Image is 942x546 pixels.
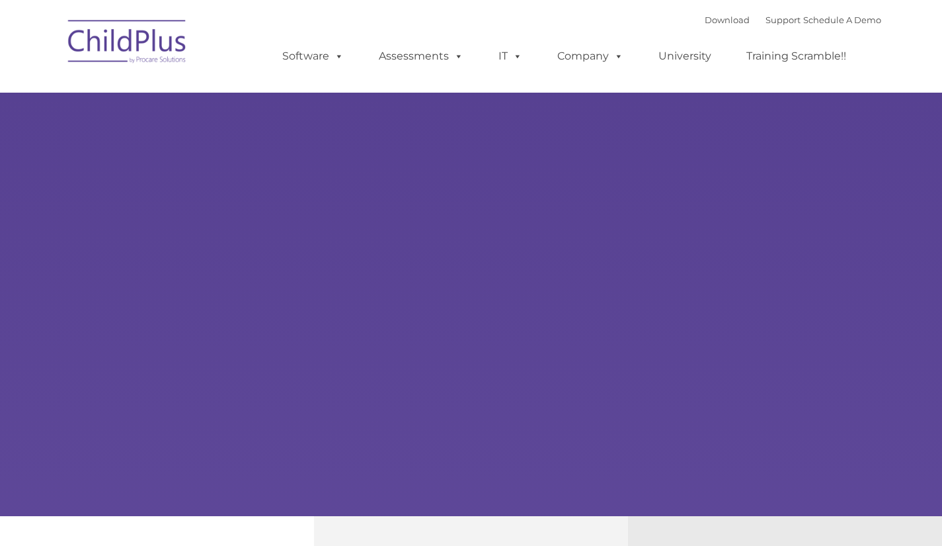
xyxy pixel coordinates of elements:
[705,15,881,25] font: |
[544,43,637,69] a: Company
[803,15,881,25] a: Schedule A Demo
[269,43,357,69] a: Software
[705,15,750,25] a: Download
[366,43,477,69] a: Assessments
[765,15,801,25] a: Support
[733,43,859,69] a: Training Scramble!!
[61,11,194,77] img: ChildPlus by Procare Solutions
[485,43,535,69] a: IT
[645,43,725,69] a: University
